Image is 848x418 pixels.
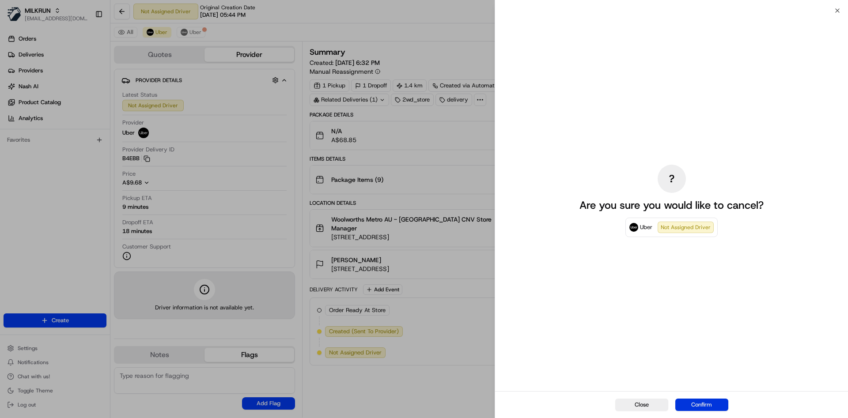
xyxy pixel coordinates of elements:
button: Close [615,399,668,411]
img: Uber [629,223,638,232]
div: ? [658,165,686,193]
button: Confirm [675,399,728,411]
span: Uber [640,223,652,232]
p: Are you sure you would like to cancel? [579,198,764,212]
